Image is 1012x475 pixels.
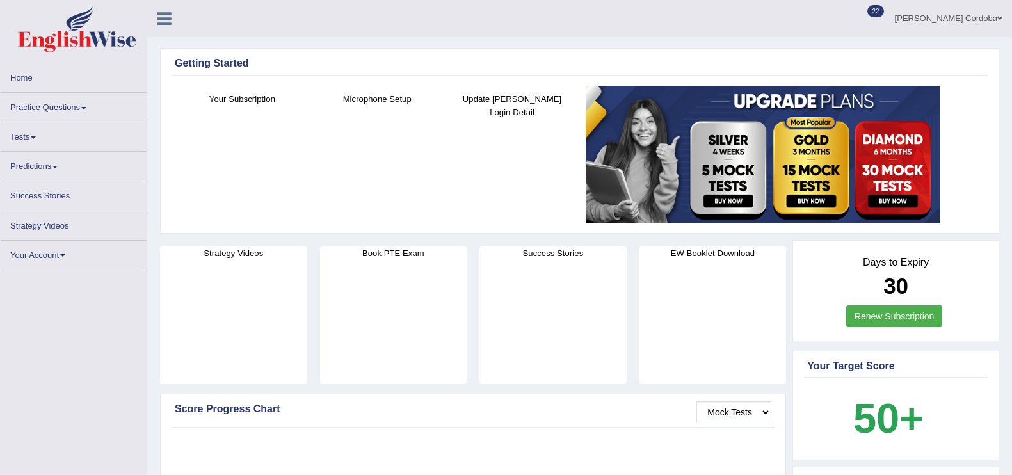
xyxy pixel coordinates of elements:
a: Success Stories [1,181,147,206]
h4: Success Stories [479,246,627,260]
b: 30 [883,273,908,298]
b: 50+ [853,395,924,442]
span: 22 [867,5,883,17]
a: Strategy Videos [1,211,147,236]
div: Your Target Score [807,358,984,374]
a: Home [1,63,147,88]
a: Practice Questions [1,93,147,118]
a: Renew Subscription [846,305,943,327]
div: Getting Started [175,56,984,71]
a: Predictions [1,152,147,177]
h4: Update [PERSON_NAME] Login Detail [451,92,574,119]
div: Score Progress Chart [175,401,771,417]
img: small5.jpg [586,86,940,223]
h4: Book PTE Exam [320,246,467,260]
h4: Your Subscription [181,92,303,106]
a: Your Account [1,241,147,266]
h4: Microphone Setup [316,92,438,106]
h4: EW Booklet Download [639,246,787,260]
h4: Days to Expiry [807,257,984,268]
h4: Strategy Videos [160,246,307,260]
a: Tests [1,122,147,147]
